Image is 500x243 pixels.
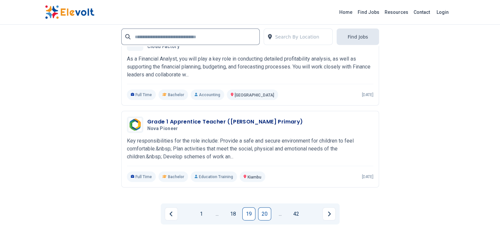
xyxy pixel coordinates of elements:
a: Nova PioneerGrade 1 Apprentice Teacher ([PERSON_NAME] Primary)Nova PioneerKey responsibilities fo... [127,117,373,182]
a: Home [337,7,355,17]
span: Bachelor [168,174,184,179]
img: Elevolt [45,5,94,19]
p: [DATE] [362,174,373,179]
a: Find Jobs [355,7,382,17]
img: Nova Pioneer [129,118,142,131]
a: Login [433,6,453,19]
p: [DATE] [362,92,373,97]
iframe: Advertisement [45,11,127,209]
span: Nova Pioneer [147,126,178,132]
a: Cloud FactoryFinancial AnalystCloud FactoryAs a Financial Analyst, you will play a key role in co... [127,35,373,100]
ul: Pagination [165,207,336,221]
p: Full Time [127,172,156,182]
iframe: Chat Widget [467,211,500,243]
p: As a Financial Analyst, you will play a key role in conducting detailed profitability analysis, a... [127,55,373,79]
a: Page 42 [290,207,303,221]
p: Full Time [127,90,156,100]
span: Cloud Factory [147,44,180,50]
span: Bachelor [168,92,184,97]
a: Page 1 [195,207,208,221]
a: Jump forward [274,207,287,221]
a: Page 20 [258,207,271,221]
iframe: Advertisement [387,6,468,203]
a: Previous page [165,207,178,221]
a: Contact [411,7,433,17]
h3: Grade 1 Apprentice Teacher ([PERSON_NAME] Primary) [147,118,303,126]
span: [GEOGRAPHIC_DATA] [235,93,274,97]
p: Education Training [191,172,237,182]
a: Resources [382,7,411,17]
a: Page 19 is your current page [242,207,255,221]
a: Page 18 [226,207,240,221]
p: Key responsibilities for the role include: Provide a safe and secure environment for children to ... [127,137,373,161]
a: Jump backward [211,207,224,221]
p: Accounting [191,90,224,100]
span: Kiambu [248,175,261,179]
a: Next page [322,207,336,221]
button: Find Jobs [337,29,379,45]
